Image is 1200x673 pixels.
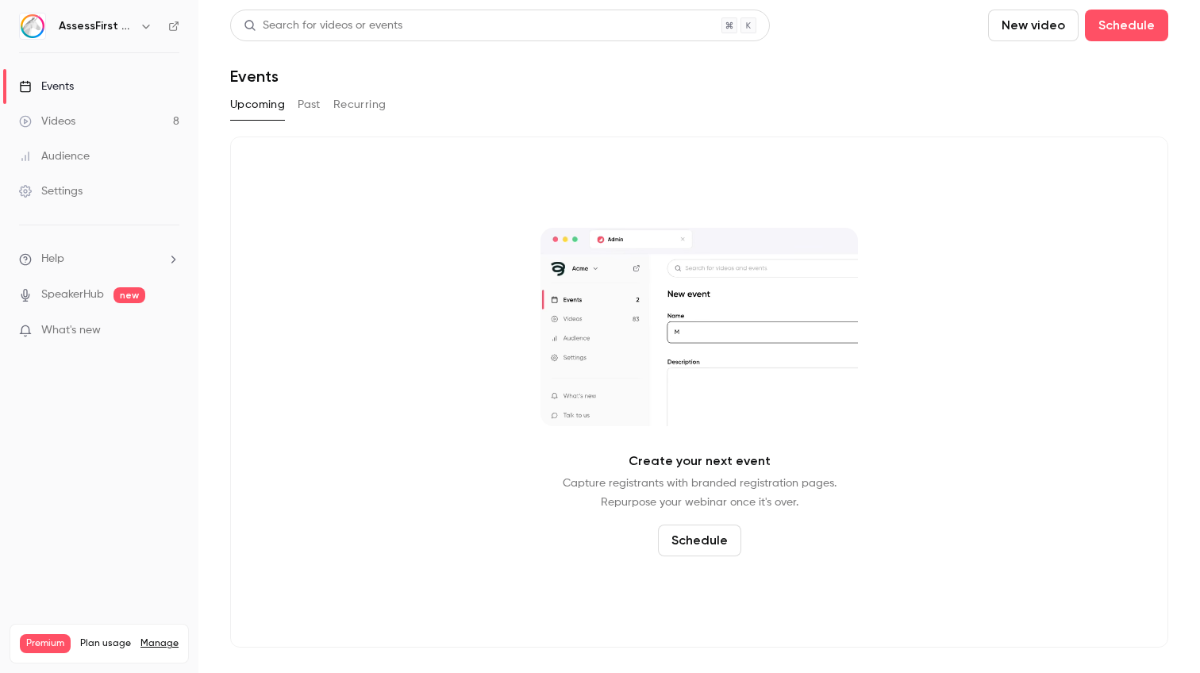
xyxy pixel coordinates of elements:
[41,322,101,339] span: What's new
[230,67,279,86] h1: Events
[80,637,131,650] span: Plan usage
[113,287,145,303] span: new
[333,92,387,117] button: Recurring
[19,113,75,129] div: Videos
[19,148,90,164] div: Audience
[59,18,133,34] h6: AssessFirst UK
[298,92,321,117] button: Past
[19,79,74,94] div: Events
[41,287,104,303] a: SpeakerHub
[230,92,285,117] button: Upcoming
[20,13,45,39] img: AssessFirst UK
[244,17,402,34] div: Search for videos or events
[19,183,83,199] div: Settings
[140,637,179,650] a: Manage
[629,452,771,471] p: Create your next event
[988,10,1079,41] button: New video
[41,251,64,267] span: Help
[658,525,741,556] button: Schedule
[160,324,179,338] iframe: Noticeable Trigger
[20,634,71,653] span: Premium
[19,251,179,267] li: help-dropdown-opener
[1085,10,1168,41] button: Schedule
[563,474,837,512] p: Capture registrants with branded registration pages. Repurpose your webinar once it's over.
